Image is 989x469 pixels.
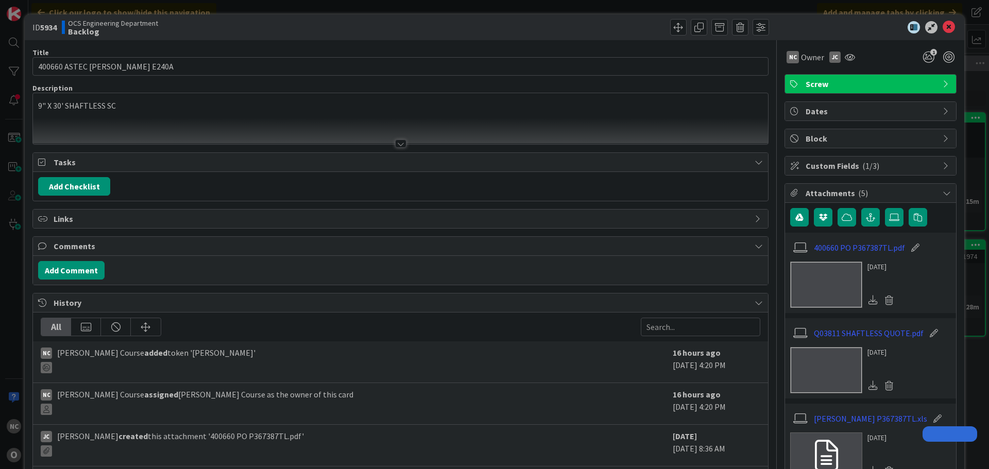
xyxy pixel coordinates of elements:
span: Tasks [54,156,749,168]
span: ( 5 ) [858,188,868,198]
button: Add Checklist [38,177,110,196]
a: 400660 PO P367387TL.pdf [814,241,905,254]
span: Attachments [806,187,937,199]
span: Comments [54,240,749,252]
span: Dates [806,105,937,117]
div: [DATE] [867,432,897,443]
div: Download [867,379,879,392]
span: Owner [801,51,824,63]
div: [DATE] 8:36 AM [673,430,760,461]
span: Custom Fields [806,160,937,172]
b: [DATE] [673,431,697,441]
span: 1 [930,49,937,56]
b: 5934 [40,22,57,32]
span: History [54,297,749,309]
div: JC [829,51,841,63]
div: [DATE] 4:20 PM [673,346,760,377]
b: 16 hours ago [673,389,721,399]
b: 16 hours ago [673,348,721,358]
span: [PERSON_NAME] this attachment '400660 PO P367387TL.pdf' [57,430,304,457]
span: Links [54,213,749,225]
button: Add Comment [38,261,105,280]
input: type card name here... [32,57,769,76]
a: [PERSON_NAME] P367387TL.xls [814,412,927,425]
div: [DATE] [867,262,897,272]
span: Block [806,132,937,145]
span: Screw [806,78,937,90]
div: [DATE] [867,347,897,358]
span: ( 1/3 ) [862,161,879,171]
div: NC [41,389,52,401]
div: NC [787,51,799,63]
b: Backlog [68,27,158,36]
b: assigned [144,389,178,399]
p: 9" X 30' SHAFTLESS SC [38,100,763,112]
b: created [118,431,148,441]
div: All [41,318,71,336]
div: NC [41,348,52,359]
span: Description [32,83,73,93]
div: JC [41,431,52,442]
input: Search... [641,318,760,336]
a: Q03811 SHAFTLESS QUOTE.pdf [814,327,924,339]
span: ID [32,21,57,33]
span: [PERSON_NAME] Course [PERSON_NAME] Course as the owner of this card [57,388,353,415]
span: [PERSON_NAME] Course token '[PERSON_NAME]' [57,346,255,373]
span: OCS Engineering Department [68,19,158,27]
label: Title [32,48,49,57]
div: Download [867,293,879,307]
b: added [144,348,167,358]
div: [DATE] 4:20 PM [673,388,760,419]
